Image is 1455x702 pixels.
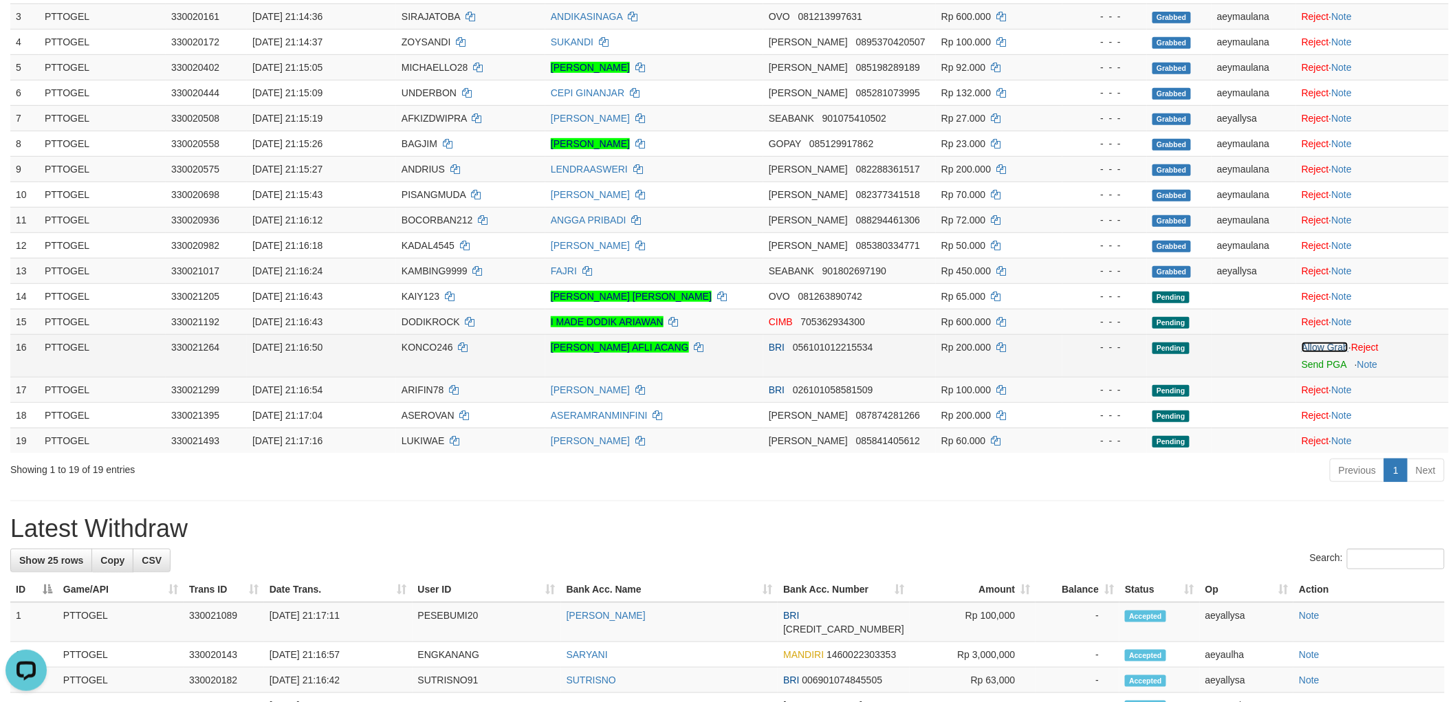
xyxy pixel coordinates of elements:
[856,189,920,200] span: Copy 082377341518 to clipboard
[413,577,561,602] th: User ID: activate to sort column ascending
[252,11,322,22] span: [DATE] 21:14:36
[171,62,219,73] span: 330020402
[941,138,986,149] span: Rp 23.000
[1212,80,1296,105] td: aeymaulana
[171,189,219,200] span: 330020698
[1293,577,1445,602] th: Action
[1332,435,1353,446] a: Note
[402,215,472,226] span: BOCORBAN212
[941,291,986,302] span: Rp 65.000
[941,113,986,124] span: Rp 27.000
[783,610,799,621] span: BRI
[1302,189,1329,200] a: Reject
[856,36,926,47] span: Copy 0895370420507 to clipboard
[10,549,92,572] a: Show 25 rows
[402,316,460,327] span: DODIKROCK
[856,87,920,98] span: Copy 085281073995 to clipboard
[252,36,322,47] span: [DATE] 21:14:37
[1302,435,1329,446] a: Reject
[551,62,630,73] a: [PERSON_NAME]
[171,215,219,226] span: 330020936
[252,215,322,226] span: [DATE] 21:16:12
[133,549,171,572] a: CSV
[58,577,184,602] th: Game/API: activate to sort column ascending
[551,138,630,149] a: [PERSON_NAME]
[39,207,166,232] td: PTTOGEL
[10,457,596,476] div: Showing 1 to 19 of 19 entries
[252,265,322,276] span: [DATE] 21:16:24
[1152,164,1191,176] span: Grabbed
[769,342,785,353] span: BRI
[1296,80,1449,105] td: ·
[1302,240,1329,251] a: Reject
[1068,61,1141,74] div: - - -
[1119,577,1200,602] th: Status: activate to sort column ascending
[39,232,166,258] td: PTTOGEL
[941,62,986,73] span: Rp 92.000
[1296,156,1449,182] td: ·
[10,602,58,642] td: 1
[769,189,848,200] span: [PERSON_NAME]
[19,555,83,566] span: Show 25 rows
[171,435,219,446] span: 330021493
[91,549,133,572] a: Copy
[1125,611,1166,622] span: Accepted
[1152,292,1190,303] span: Pending
[252,384,322,395] span: [DATE] 21:16:54
[551,265,577,276] a: FAJRI
[1302,410,1329,421] a: Reject
[1068,239,1141,252] div: - - -
[10,182,39,207] td: 10
[171,240,219,251] span: 330020982
[402,265,468,276] span: KAMBING9999
[1068,188,1141,201] div: - - -
[910,602,1036,642] td: Rp 100,000
[1068,434,1141,448] div: - - -
[822,113,886,124] span: Copy 901075410502 to clipboard
[1296,258,1449,283] td: ·
[1332,410,1353,421] a: Note
[264,577,413,602] th: Date Trans.: activate to sort column ascending
[10,80,39,105] td: 6
[1212,156,1296,182] td: aeymaulana
[1407,459,1445,482] a: Next
[769,265,814,276] span: SEABANK
[856,435,920,446] span: Copy 085841405612 to clipboard
[1332,138,1353,149] a: Note
[402,189,466,200] span: PISANGMUDA
[142,555,162,566] span: CSV
[769,435,848,446] span: [PERSON_NAME]
[1332,113,1353,124] a: Note
[1296,334,1449,377] td: ·
[1212,54,1296,80] td: aeymaulana
[769,384,785,395] span: BRI
[941,342,991,353] span: Rp 200.000
[1296,402,1449,428] td: ·
[1296,309,1449,334] td: ·
[1068,383,1141,397] div: - - -
[1152,37,1191,49] span: Grabbed
[1068,111,1141,125] div: - - -
[941,316,991,327] span: Rp 600.000
[941,189,986,200] span: Rp 70.000
[1332,36,1353,47] a: Note
[551,435,630,446] a: [PERSON_NAME]
[1302,62,1329,73] a: Reject
[402,342,453,353] span: KONCO246
[39,334,166,377] td: PTTOGEL
[551,410,648,421] a: ASERAMRANMINFINI
[551,342,689,353] a: [PERSON_NAME] AFLI ACANG
[402,240,455,251] span: KADAL4545
[1299,610,1320,621] a: Note
[1036,577,1119,602] th: Balance: activate to sort column ascending
[10,515,1445,542] h1: Latest Withdraw
[856,164,920,175] span: Copy 082288361517 to clipboard
[1302,384,1329,395] a: Reject
[551,240,630,251] a: [PERSON_NAME]
[1212,3,1296,29] td: aeymaulana
[1068,408,1141,422] div: - - -
[10,577,58,602] th: ID: activate to sort column descending
[1068,35,1141,49] div: - - -
[402,435,445,446] span: LUKIWAE
[1068,315,1141,329] div: - - -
